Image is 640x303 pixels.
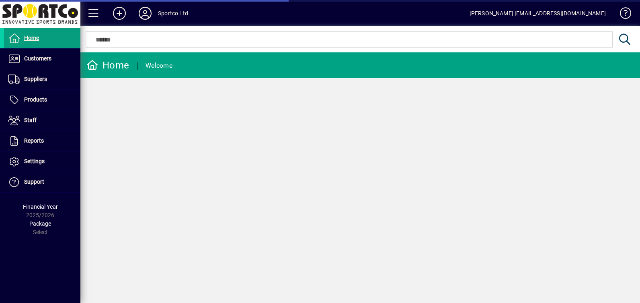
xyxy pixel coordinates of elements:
[107,6,132,21] button: Add
[4,172,80,192] a: Support
[614,2,630,28] a: Knowledge Base
[29,220,51,227] span: Package
[4,131,80,151] a: Reports
[24,117,37,123] span: Staff
[4,90,80,110] a: Products
[24,96,47,103] span: Products
[4,49,80,69] a: Customers
[23,203,58,210] span: Financial Year
[158,7,188,20] div: Sportco Ltd
[132,6,158,21] button: Profile
[24,158,45,164] span: Settings
[470,7,606,20] div: [PERSON_NAME] [EMAIL_ADDRESS][DOMAIN_NAME]
[4,110,80,131] a: Staff
[4,151,80,172] a: Settings
[24,137,44,144] span: Reports
[4,69,80,89] a: Suppliers
[24,178,44,185] span: Support
[146,59,172,72] div: Welcome
[86,59,129,72] div: Home
[24,55,51,62] span: Customers
[24,35,39,41] span: Home
[24,76,47,82] span: Suppliers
